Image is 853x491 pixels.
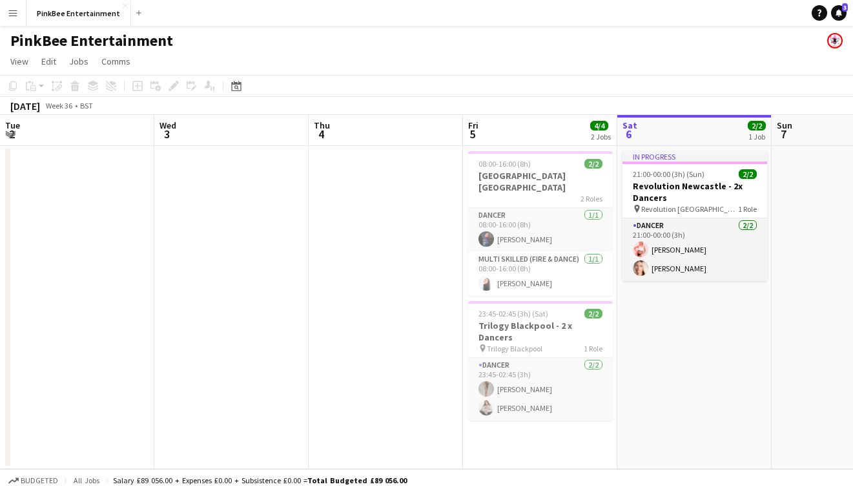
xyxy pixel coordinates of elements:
div: BST [80,101,93,110]
span: Sat [622,120,637,131]
span: Wed [159,120,176,131]
span: Thu [314,120,330,131]
div: 1 Job [748,132,765,141]
span: 6 [621,127,637,141]
span: Budgeted [21,476,58,485]
span: Fri [468,120,478,131]
app-card-role: Dancer2/223:45-02:45 (3h)[PERSON_NAME][PERSON_NAME] [468,358,613,421]
span: Trilogy Blackpool [487,344,542,353]
span: Sun [777,120,792,131]
a: 3 [831,5,847,21]
span: 2/2 [584,159,602,169]
app-job-card: In progress21:00-00:00 (3h) (Sun)2/2Revolution Newcastle - 2x Dancers Revolution [GEOGRAPHIC_DATA... [622,151,767,281]
span: 2/2 [584,309,602,319]
span: All jobs [71,475,102,485]
app-user-avatar: Pink Bee [827,33,843,48]
span: 4 [312,127,330,141]
span: 7 [775,127,792,141]
span: Revolution [GEOGRAPHIC_DATA] [641,204,738,214]
div: [DATE] [10,99,40,112]
span: 3 [842,3,848,12]
app-job-card: 08:00-16:00 (8h)2/2[GEOGRAPHIC_DATA] [GEOGRAPHIC_DATA]2 RolesDancer1/108:00-16:00 (8h)[PERSON_NAM... [468,151,613,296]
span: Total Budgeted £89 056.00 [307,475,407,485]
span: 23:45-02:45 (3h) (Sat) [478,309,548,319]
h3: [GEOGRAPHIC_DATA] [GEOGRAPHIC_DATA] [468,170,613,193]
span: Tue [5,120,20,131]
div: Salary £89 056.00 + Expenses £0.00 + Subsistence £0.00 = [113,475,407,485]
span: View [10,56,28,67]
a: Edit [36,53,61,70]
span: Jobs [69,56,88,67]
span: 08:00-16:00 (8h) [478,159,531,169]
a: View [5,53,34,70]
span: 2/2 [748,121,766,131]
h3: Trilogy Blackpool - 2 x Dancers [468,320,613,343]
span: 2/2 [739,169,757,179]
span: 1 Role [738,204,757,214]
div: 2 Jobs [591,132,611,141]
button: PinkBee Entertainment [26,1,131,26]
app-card-role: Multi Skilled (Fire & Dance)1/108:00-16:00 (8h)[PERSON_NAME] [468,252,613,296]
span: Comms [101,56,130,67]
span: 2 Roles [581,194,602,204]
div: In progress [622,151,767,162]
app-job-card: 23:45-02:45 (3h) (Sat)2/2Trilogy Blackpool - 2 x Dancers Trilogy Blackpool1 RoleDancer2/223:45-02... [468,301,613,421]
span: 1 Role [584,344,602,353]
span: Edit [41,56,56,67]
app-card-role: Dancer2/221:00-00:00 (3h)[PERSON_NAME][PERSON_NAME] [622,218,767,281]
span: 5 [466,127,478,141]
span: 21:00-00:00 (3h) (Sun) [633,169,704,179]
app-card-role: Dancer1/108:00-16:00 (8h)[PERSON_NAME] [468,208,613,252]
span: 3 [158,127,176,141]
a: Comms [96,53,136,70]
h1: PinkBee Entertainment [10,31,173,50]
button: Budgeted [6,474,60,488]
span: Week 36 [43,101,75,110]
span: 4/4 [590,121,608,131]
h3: Revolution Newcastle - 2x Dancers [622,180,767,204]
a: Jobs [64,53,94,70]
span: 2 [3,127,20,141]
